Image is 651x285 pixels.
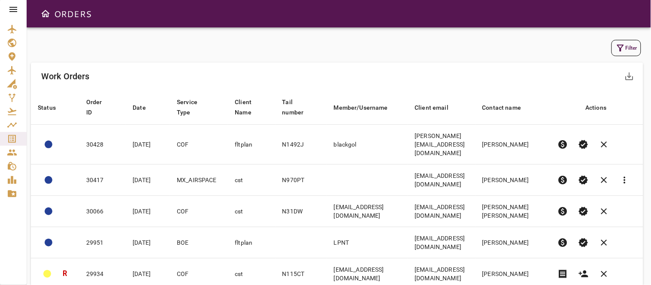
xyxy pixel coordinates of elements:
[45,239,52,246] div: ACTION REQUIRED
[594,232,615,253] button: Cancel order
[133,102,146,113] div: Date
[79,196,126,227] td: 30066
[235,97,268,117] span: Client Name
[599,139,609,150] span: clear
[126,165,170,196] td: [DATE]
[615,170,635,190] button: Reports
[228,227,275,258] td: fltplan
[619,66,640,87] button: Export
[578,237,589,248] span: verified
[276,165,327,196] td: N970PT
[126,125,170,165] td: [DATE]
[553,170,573,190] button: Pre-Invoice order
[177,97,210,117] div: Service Type
[620,175,630,185] span: more_vert
[235,97,257,117] div: Client Name
[282,97,320,117] span: Tail number
[37,5,54,22] button: Open drawer
[599,237,609,248] span: clear
[573,264,594,284] button: Create customer
[282,97,309,117] div: Tail number
[276,125,327,165] td: N1492J
[408,227,475,258] td: [EMAIL_ADDRESS][DOMAIN_NAME]
[63,269,67,279] h3: R
[475,196,551,227] td: [PERSON_NAME] [PERSON_NAME]
[170,165,228,196] td: MX_AIRSPACE
[578,175,589,185] span: verified
[475,125,551,165] td: [PERSON_NAME]
[228,125,275,165] td: fltplan
[334,102,399,113] span: Member/Username
[86,97,119,117] span: Order ID
[553,232,573,253] button: Pre-Invoice order
[558,175,568,185] span: paid
[594,264,615,284] button: Cancel order
[599,269,609,279] span: clear
[54,7,91,21] h6: ORDERS
[558,139,568,150] span: paid
[126,227,170,258] td: [DATE]
[177,97,221,117] span: Service Type
[38,102,56,113] div: Status
[553,264,573,284] button: Invoice order
[408,125,475,165] td: [PERSON_NAME][EMAIL_ADDRESS][DOMAIN_NAME]
[79,165,126,196] td: 30417
[594,201,615,222] button: Cancel order
[327,227,408,258] td: LPNT
[228,165,275,196] td: cst
[482,102,521,113] div: Contact name
[41,69,90,83] h6: Work Orders
[79,125,126,165] td: 30428
[170,196,228,227] td: COF
[45,141,52,148] div: ACTION REQUIRED
[86,97,108,117] div: Order ID
[79,227,126,258] td: 29951
[228,196,275,227] td: cst
[553,201,573,222] button: Pre-Invoice order
[558,269,568,279] span: receipt
[408,196,475,227] td: [EMAIL_ADDRESS][DOMAIN_NAME]
[327,196,408,227] td: [EMAIL_ADDRESS][DOMAIN_NAME]
[599,175,609,185] span: clear
[612,40,641,56] button: Filter
[578,139,589,150] span: verified
[276,196,327,227] td: N31DW
[415,102,460,113] span: Client email
[334,102,388,113] div: Member/Username
[599,206,609,216] span: clear
[558,237,568,248] span: paid
[170,125,228,165] td: COF
[558,206,568,216] span: paid
[475,165,551,196] td: [PERSON_NAME]
[573,232,594,253] button: Set Permit Ready
[45,176,52,184] div: ACTION REQUIRED
[38,102,67,113] span: Status
[573,201,594,222] button: Set Permit Ready
[43,270,51,278] div: ADMIN
[482,102,533,113] span: Contact name
[327,125,408,165] td: blackgol
[415,102,448,113] div: Client email
[624,71,635,81] span: save_alt
[475,227,551,258] td: [PERSON_NAME]
[126,196,170,227] td: [DATE]
[170,227,228,258] td: BOE
[578,206,589,216] span: verified
[133,102,157,113] span: Date
[45,207,52,215] div: ACTION REQUIRED
[408,165,475,196] td: [EMAIL_ADDRESS][DOMAIN_NAME]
